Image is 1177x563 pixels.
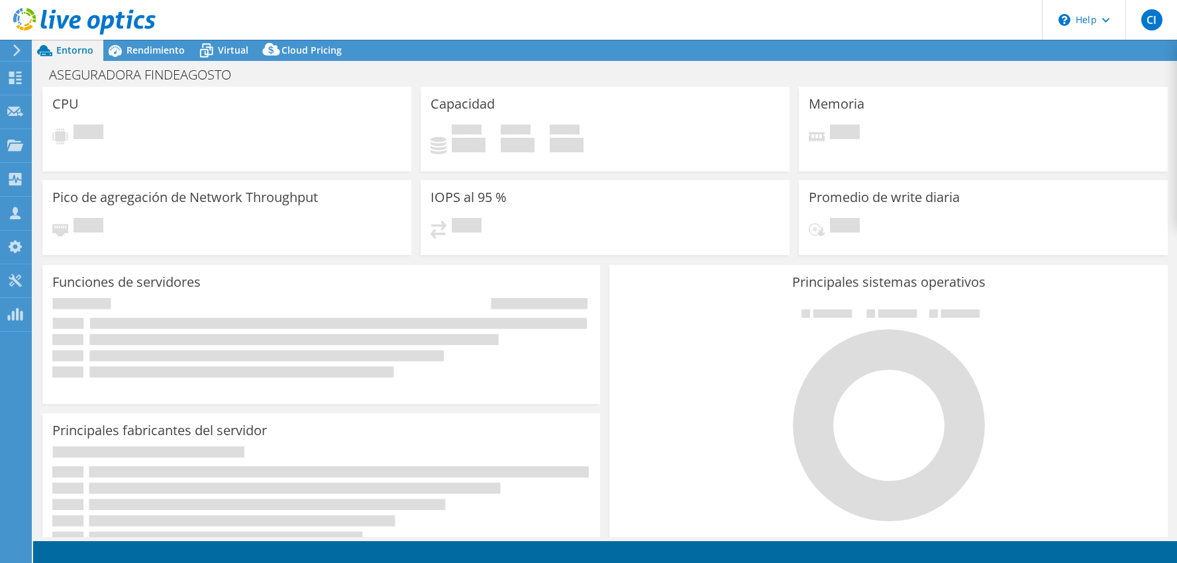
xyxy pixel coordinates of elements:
h3: Memoria [809,97,864,111]
h3: IOPS al 95 % [431,190,507,205]
span: Rendimiento [127,44,185,56]
span: Pendiente [74,125,103,142]
h3: Pico de agregación de Network Throughput [52,190,318,205]
span: Libre [501,125,531,138]
svg: \n [1058,14,1070,26]
h3: Principales fabricantes del servidor [52,423,267,438]
span: Pendiente [830,218,860,236]
span: Virtual [218,44,248,56]
span: Cloud Pricing [281,44,342,56]
span: CI [1141,9,1162,30]
span: Entorno [56,44,93,56]
h3: Promedio de write diaria [809,190,960,205]
span: Used [452,125,482,138]
h4: 0 GiB [501,138,535,152]
h4: 0 GiB [452,138,486,152]
h3: Principales sistemas operativos [619,275,1157,289]
h3: Funciones de servidores [52,275,201,289]
h3: CPU [52,97,79,111]
h1: ASEGURADORA FINDEAGOSTO [43,68,252,82]
span: Total [550,125,580,138]
span: Pendiente [830,125,860,142]
h3: Capacidad [431,97,495,111]
h4: 0 GiB [550,138,584,152]
span: Pendiente [74,218,103,236]
span: Pendiente [452,218,482,236]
